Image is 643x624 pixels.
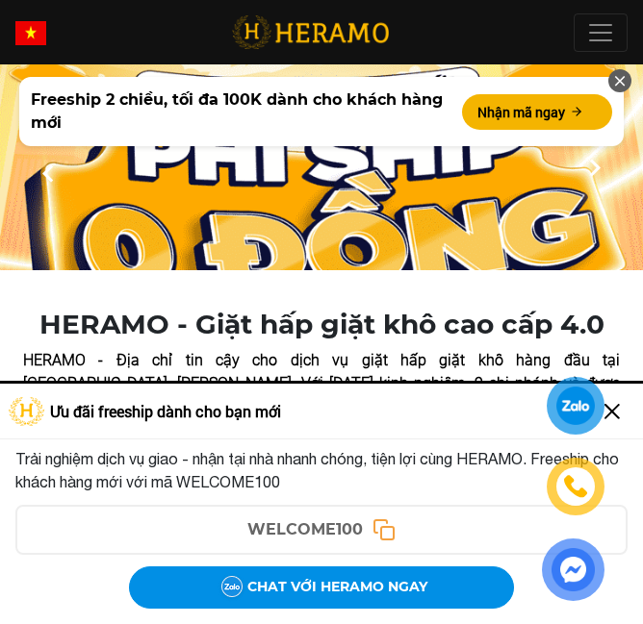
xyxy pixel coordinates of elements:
img: Logo [9,397,45,426]
span: Freeship 2 chiều, tối đa 100K dành cho khách hàng mới [31,88,462,135]
a: phone-icon [550,461,602,512]
img: Zalo [217,572,247,603]
p: Trải nghiệm dịch vụ giao - nhận tại nhà nhanh chóng, tiện lợi cùng HERAMO. Freeship cho khách hàn... [15,447,628,493]
h1: HERAMO - Giặt hấp giặt khô cao cấp 4.0 [12,309,631,341]
p: HERAMO - Địa chỉ tin cậy cho dịch vụ giặt hấp giặt khô hàng đầu tại [GEOGRAPHIC_DATA]. [PERSON_NA... [23,349,620,441]
button: Chat với Heramo ngay [129,566,514,609]
span: WELCOME100 [247,518,363,541]
img: vn-flag.png [15,21,46,45]
img: logo [232,12,389,52]
img: phone-icon [565,476,586,497]
button: Nhận mã ngay [462,94,612,130]
span: Ưu đãi freeship dành cho bạn mới [50,400,281,423]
